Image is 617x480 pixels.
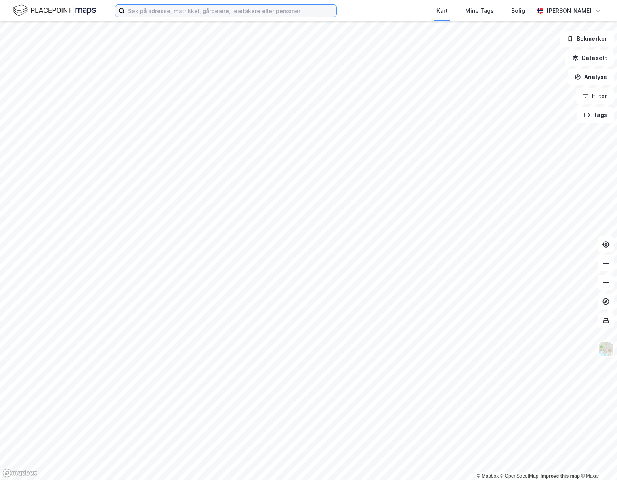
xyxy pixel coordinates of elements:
iframe: Chat Widget [577,442,617,480]
input: Søk på adresse, matrikkel, gårdeiere, leietakere eller personer [125,5,336,17]
div: Kart [437,6,448,15]
div: Kontrollprogram for chat [577,442,617,480]
div: Mine Tags [465,6,494,15]
div: Bolig [511,6,525,15]
div: [PERSON_NAME] [546,6,592,15]
img: logo.f888ab2527a4732fd821a326f86c7f29.svg [13,4,96,17]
